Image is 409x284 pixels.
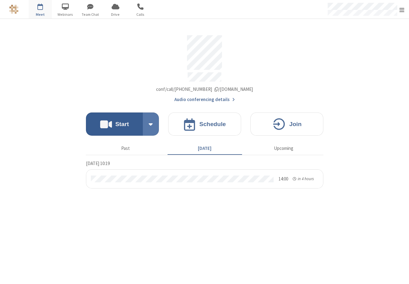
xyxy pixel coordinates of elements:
button: Schedule [168,112,241,136]
button: Join [250,112,323,136]
span: Copy my meeting room link [156,86,253,92]
button: Start [86,112,143,136]
div: Start conference options [143,112,159,136]
img: Pet Store NEW [9,5,19,14]
button: [DATE] [167,142,242,154]
button: Upcoming [246,142,321,154]
button: Audio conferencing details [174,96,235,103]
div: 14:00 [279,176,288,183]
section: Today's Meetings [86,160,323,189]
button: Past [88,142,163,154]
section: Account details [86,31,323,103]
span: in 4 hours [298,176,314,181]
h4: Join [289,121,302,127]
span: Drive [104,12,127,17]
span: Meet [29,12,52,17]
span: Webinars [54,12,77,17]
span: Calls [129,12,152,17]
span: [DATE] 10:19 [86,160,110,166]
span: Team Chat [79,12,102,17]
h4: Schedule [199,121,226,127]
h4: Start [115,121,129,127]
button: Copy my meeting room linkCopy my meeting room link [156,86,253,93]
